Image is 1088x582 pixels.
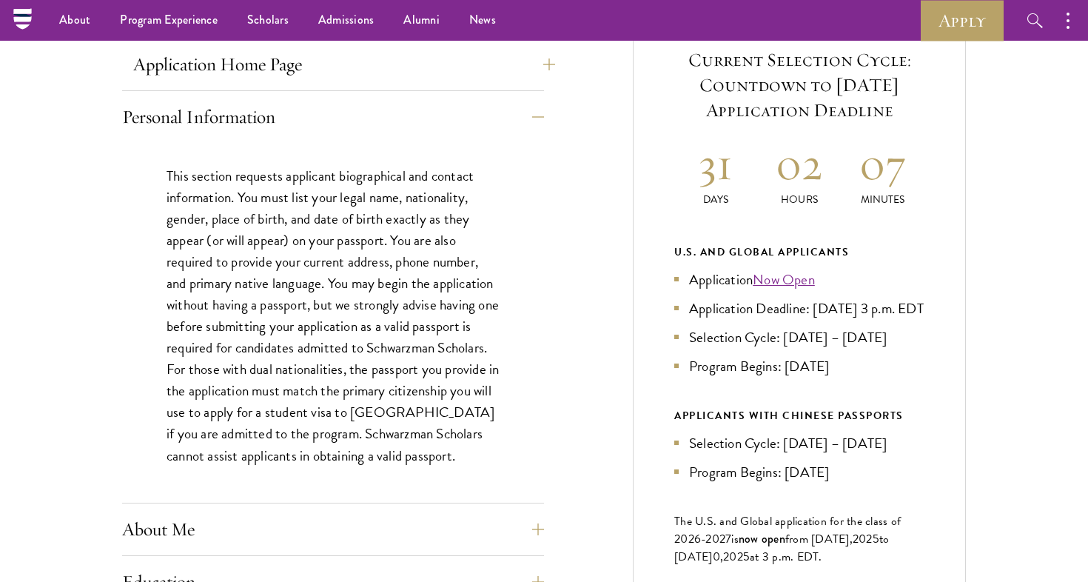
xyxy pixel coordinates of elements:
h2: 02 [758,136,842,192]
button: Application Home Page [133,47,555,82]
h2: 07 [841,136,924,192]
p: This section requests applicant biographical and contact information. You must list your legal na... [167,165,500,466]
li: Program Begins: [DATE] [674,461,924,483]
li: Selection Cycle: [DATE] – [DATE] [674,327,924,348]
h5: Current Selection Cycle: Countdown to [DATE] Application Deadline [674,47,924,123]
span: is [731,530,739,548]
span: The U.S. and Global application for the class of 202 [674,512,901,548]
span: at 3 p.m. EDT. [750,548,822,566]
li: Application Deadline: [DATE] 3 p.m. EDT [674,298,924,319]
span: 202 [723,548,743,566]
li: Application [674,269,924,290]
span: , [720,548,723,566]
span: 6 [694,530,701,548]
li: Selection Cycle: [DATE] – [DATE] [674,432,924,454]
li: Program Begins: [DATE] [674,355,924,377]
span: 5 [743,548,750,566]
button: Personal Information [122,99,544,135]
div: U.S. and Global Applicants [674,243,924,261]
span: 0 [713,548,720,566]
span: now open [739,530,785,547]
span: 7 [725,530,731,548]
a: Now Open [753,269,815,290]
p: Days [674,192,758,207]
div: APPLICANTS WITH CHINESE PASSPORTS [674,407,924,425]
h2: 31 [674,136,758,192]
button: About Me [122,512,544,547]
span: to [DATE] [674,530,889,566]
span: 5 [873,530,879,548]
span: from [DATE], [785,530,853,548]
span: -202 [701,530,725,548]
span: 202 [853,530,873,548]
p: Hours [758,192,842,207]
p: Minutes [841,192,924,207]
